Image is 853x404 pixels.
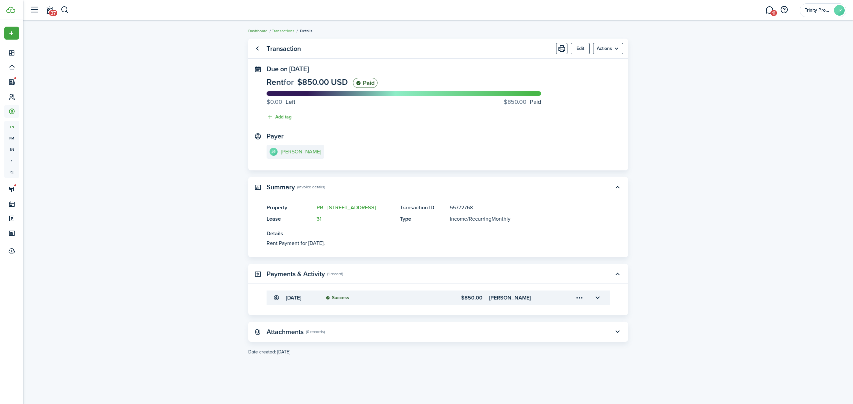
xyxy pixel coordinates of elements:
[267,132,284,140] panel-main-title: Payer
[267,239,590,247] panel-main-description: Rent Payment for [DATE].
[4,121,19,132] a: tn
[267,230,590,238] panel-main-title: Details
[267,204,313,212] panel-main-title: Property
[450,215,467,223] span: Income
[43,2,56,19] a: Notifications
[267,45,301,53] panel-main-title: Transaction
[306,329,325,335] panel-main-subtitle: (0 records)
[297,76,348,88] span: $850.00 USD
[267,98,295,106] progress-caption-label: Left
[353,78,378,88] status: Paid
[763,2,776,19] a: Messaging
[297,184,325,190] panel-main-subtitle: (Invoice details)
[423,294,482,302] transaction-details-table-item-amount: $850.00
[450,204,590,212] panel-main-description: 55772768
[4,27,19,40] button: Open menu
[317,215,322,223] a: 31
[267,64,309,74] span: Due on [DATE]
[489,294,555,302] transaction-details-table-item-client: Josh George
[504,98,526,106] progress-caption-label-value: $850.00
[267,215,313,223] panel-main-title: Lease
[267,145,324,159] a: JG[PERSON_NAME]
[778,4,790,16] button: Open resource center
[574,292,585,303] button: Open menu
[267,113,292,121] button: Add tag
[267,328,304,336] panel-main-title: Attachments
[270,148,278,156] avatar-text: JG
[592,292,603,303] button: Toggle accordion
[612,268,623,280] button: Toggle accordion
[248,348,628,355] created-at: Date created: [DATE]
[284,76,294,88] span: for
[4,132,19,144] a: pm
[400,204,446,212] panel-main-title: Transaction ID
[469,215,510,223] span: Recurring Monthly
[6,7,15,13] img: TenantCloud
[612,326,623,337] button: Toggle accordion
[571,43,590,54] button: Edit
[49,10,57,16] span: 37
[317,204,376,211] a: PR - [STREET_ADDRESS]
[286,294,319,302] transaction-details-table-item-date: [DATE]
[504,98,541,106] progress-caption-label: Paid
[805,8,831,13] span: Trinity Property Management
[400,215,446,223] panel-main-title: Type
[28,4,41,16] button: Open sidebar
[267,270,325,278] panel-main-title: Payments & Activity
[281,149,321,155] e-details-info-title: [PERSON_NAME]
[593,43,623,54] button: Open menu
[4,155,19,166] a: re
[267,183,295,191] panel-main-title: Summary
[326,295,349,301] status: Success
[612,181,623,193] button: Toggle accordion
[4,166,19,178] a: re
[272,28,295,34] a: Transactions
[4,144,19,155] a: bn
[248,291,628,315] panel-main-body: Toggle accordion
[61,4,69,16] button: Search
[248,28,268,34] a: Dashboard
[267,98,282,106] progress-caption-label-value: $0.00
[834,5,845,16] avatar-text: TP
[593,43,623,54] menu-btn: Actions
[248,204,628,257] panel-main-body: Toggle accordion
[300,28,313,34] span: Details
[450,215,590,223] panel-main-description: /
[770,10,777,16] span: 11
[556,43,567,54] button: Print
[327,271,343,277] panel-main-subtitle: (1 record)
[267,76,284,88] span: Rent
[252,43,263,54] a: Go back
